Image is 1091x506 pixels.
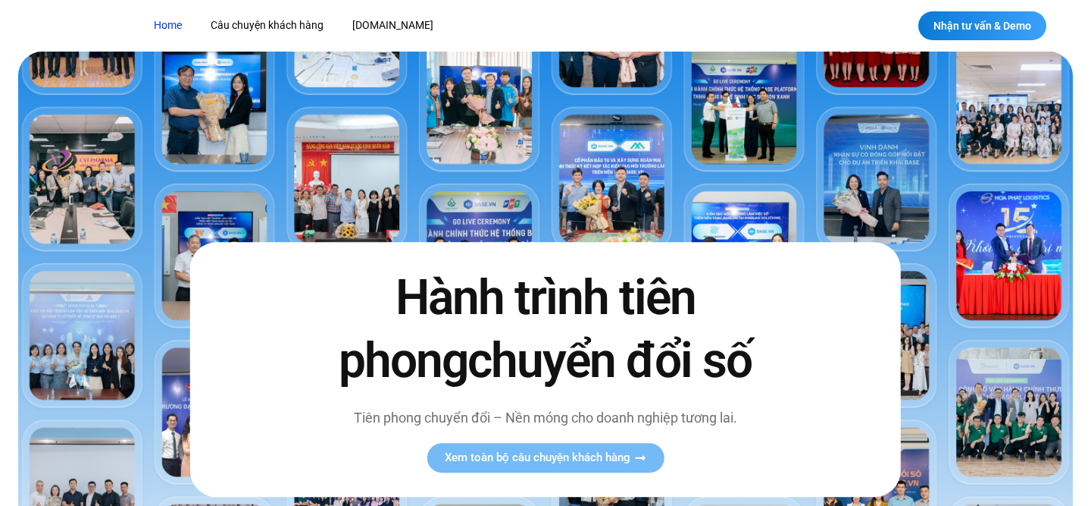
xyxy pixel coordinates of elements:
[933,20,1031,31] span: Nhận tư vấn & Demo
[467,332,752,389] span: chuyển đổi số
[427,443,664,473] a: Xem toàn bộ câu chuyện khách hàng
[445,452,630,464] span: Xem toàn bộ câu chuyện khách hàng
[142,11,193,39] a: Home
[918,11,1046,40] a: Nhận tư vấn & Demo
[199,11,335,39] a: Câu chuyện khách hàng
[341,11,445,39] a: [DOMAIN_NAME]
[307,407,784,428] p: Tiên phong chuyển đổi – Nền móng cho doanh nghiệp tương lai.
[307,266,784,392] h2: Hành trình tiên phong
[142,11,665,39] nav: Menu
